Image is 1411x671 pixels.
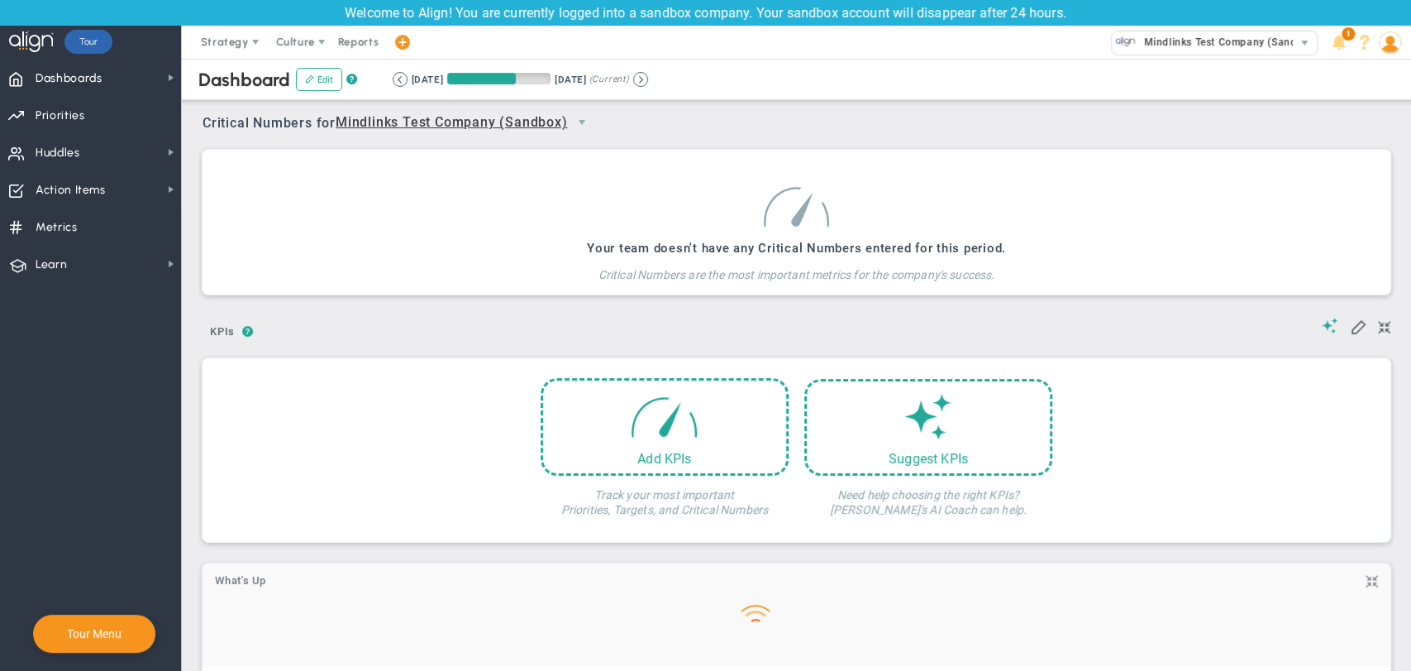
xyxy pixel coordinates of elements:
[804,476,1052,517] h4: Need help choosing the right KPIs? [PERSON_NAME]'s AI Coach can help.
[633,72,648,87] button: Go to next period
[36,210,78,245] span: Metrics
[1293,31,1317,55] span: select
[296,68,342,91] button: Edit
[336,113,568,133] span: Mindlinks Test Company (Sandbox)
[36,98,85,133] span: Priorities
[555,72,586,87] div: [DATE]
[1379,31,1401,54] img: 207982.Person.photo
[1326,26,1351,59] li: Announcements
[45,210,277,242] u: A reminder: this account will expire in 24 hours.
[1342,27,1355,41] span: 1
[201,36,249,48] span: Strategy
[1115,31,1136,52] img: 33514.Company.photo
[412,72,443,87] div: [DATE]
[297,6,326,36] a: Close modal
[1351,26,1377,59] li: Help & Frequently Asked Questions (FAQ)
[36,173,106,208] span: Action Items
[1136,31,1318,53] span: Mindlinks Test Company (Sandbox)
[276,36,315,48] span: Culture
[807,451,1050,467] div: Suggest KPIs
[36,247,67,282] span: Learn
[203,319,242,347] button: KPIs
[393,72,408,87] button: Go to previous period
[330,26,388,59] span: Reports
[62,626,126,641] button: Tour Menu
[203,319,242,345] span: KPIs
[589,72,629,87] span: (Current)
[45,172,286,247] p: Click on any of the hotspot icons to learn more about features as you explore this sandbox account.
[1322,318,1338,333] span: Suggestions (AI Feature)
[203,108,600,139] span: Critical Numbers for
[1350,318,1366,334] span: Edit My KPIs
[541,476,789,517] h4: Track your most important Priorities, Targets, and Critical Numbers
[36,136,80,170] span: Huddles
[198,69,290,91] span: Dashboard
[568,108,596,137] span: select
[587,241,1006,256] h3: Your team doesn't have any Critical Numbers entered for this period.
[36,61,102,96] span: Dashboards
[447,73,551,84] div: Period Progress: 66% Day 60 of 90 with 30 remaining.
[587,256,1006,282] h4: Critical Numbers are the most important metrics for the company's success.
[45,124,286,159] h1: Welcome to Align!
[543,451,786,467] div: Add KPIs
